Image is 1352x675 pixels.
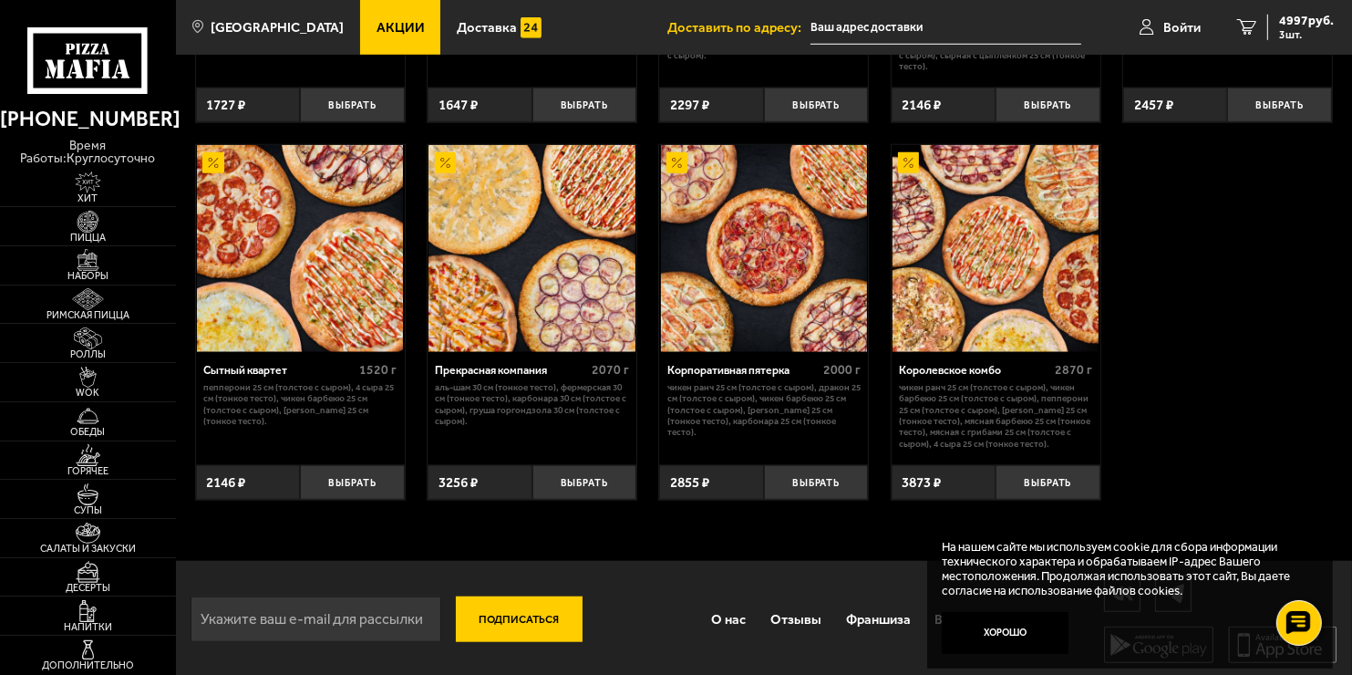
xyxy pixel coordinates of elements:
span: 2297 ₽ [670,97,709,113]
img: Акционный [202,152,223,173]
a: О нас [699,597,759,642]
p: На нашем сайте мы используем cookie для сбора информации технического характера и обрабатываем IP... [942,540,1308,598]
span: Доставка [457,21,517,35]
span: 2855 ₽ [670,474,709,491]
button: Выбрать [764,88,869,122]
span: 3873 ₽ [902,474,941,491]
span: 2146 ₽ [206,474,245,491]
span: Войти [1163,21,1201,35]
button: Подписаться [456,597,583,642]
div: Сытный квартет [203,364,355,378]
span: 2070 г [592,362,629,378]
img: Акционный [898,152,919,173]
span: 3 шт. [1279,29,1334,40]
img: Корпоративная пятерка [661,145,867,351]
input: Ваш адрес доставки [810,11,1081,45]
img: Акционный [666,152,687,173]
span: 3256 ₽ [439,474,478,491]
span: [GEOGRAPHIC_DATA] [211,21,344,35]
p: Пепперони 25 см (толстое с сыром), 4 сыра 25 см (тонкое тесто), Чикен Барбекю 25 см (толстое с сы... [203,382,397,427]
p: Чикен Ранч 25 см (толстое с сыром), Чикен Барбекю 25 см (толстое с сыром), Пепперони 25 см (толст... [899,382,1092,450]
button: Выбрать [1227,88,1332,122]
button: Выбрать [532,88,637,122]
span: 2870 г [1055,362,1092,378]
button: Выбрать [764,465,869,500]
a: АкционныйКорпоративная пятерка [659,145,868,351]
a: АкционныйСытный квартет [196,145,405,351]
span: 2146 ₽ [902,97,941,113]
a: Отзывы [759,597,834,642]
a: Франшиза [833,597,923,642]
img: Акционный [435,152,456,173]
span: 2457 ₽ [1134,97,1173,113]
img: Королевское комбо [893,145,1099,351]
span: 1727 ₽ [206,97,245,113]
span: Акции [377,21,425,35]
button: Выбрать [300,465,405,500]
button: Выбрать [300,88,405,122]
div: Королевское комбо [899,364,1050,378]
button: Выбрать [996,88,1100,122]
span: 4997 руб. [1279,15,1334,27]
img: Прекрасная компания [428,145,635,351]
button: Выбрать [532,465,637,500]
p: Аль-Шам 30 см (тонкое тесто), Фермерская 30 см (тонкое тесто), Карбонара 30 см (толстое с сыром),... [435,382,628,427]
a: АкционныйКоролевское комбо [892,145,1100,351]
span: 1520 г [359,362,397,378]
button: Выбрать [996,465,1100,500]
img: Сытный квартет [197,145,403,351]
input: Укажите ваш e-mail для рассылки [191,597,441,642]
span: 2000 г [823,362,861,378]
a: АкционныйПрекрасная компания [428,145,636,351]
div: Прекрасная компания [435,364,586,378]
img: 15daf4d41897b9f0e9f617042186c801.svg [521,17,542,38]
button: Хорошо [942,612,1068,654]
div: Корпоративная пятерка [667,364,819,378]
p: Чикен Ранч 25 см (толстое с сыром), Дракон 25 см (толстое с сыром), Чикен Барбекю 25 см (толстое ... [667,382,861,439]
span: 1647 ₽ [439,97,478,113]
span: Доставить по адресу: [667,21,810,35]
a: Вакансии [923,597,1006,642]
